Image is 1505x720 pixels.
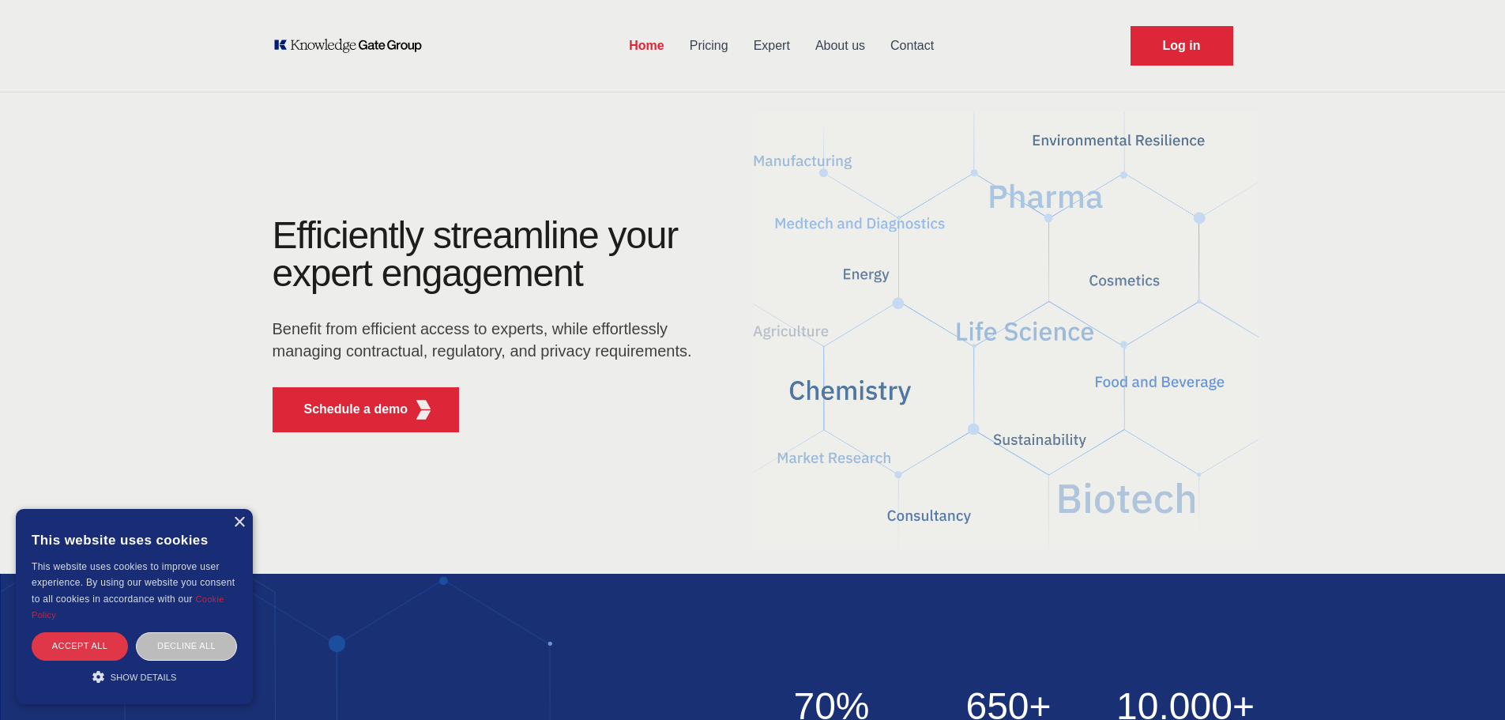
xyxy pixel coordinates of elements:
p: Schedule a demo [304,400,408,419]
div: Decline all [136,632,237,660]
div: Close [233,517,245,529]
img: KGG Fifth Element RED [413,400,433,420]
span: Show details [111,673,177,682]
h1: Efficiently streamline your expert engagement [273,214,679,294]
div: This website uses cookies [32,521,237,559]
a: About us [803,25,878,66]
a: Pricing [677,25,741,66]
a: KOL Knowledge Platform: Talk to Key External Experts (KEE) [273,38,433,54]
a: Home [616,25,676,66]
span: This website uses cookies to improve user experience. By using our website you consent to all coo... [32,561,235,605]
iframe: Chat Widget [1426,644,1505,720]
a: Cookie Policy [32,594,224,620]
div: Show details [32,669,237,684]
img: KGG Fifth Element RED [753,103,1259,558]
a: Request Demo [1131,26,1233,66]
div: Accept all [32,632,128,660]
p: Benefit from efficient access to experts, while effortlessly managing contractual, regulatory, an... [273,318,702,362]
a: Contact [878,25,946,66]
a: Expert [741,25,803,66]
button: Schedule a demoKGG Fifth Element RED [273,387,460,432]
div: Widget chat [1426,644,1505,720]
